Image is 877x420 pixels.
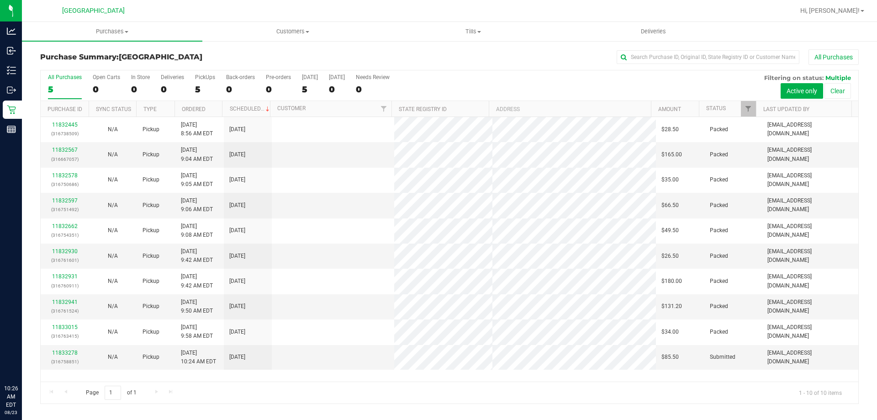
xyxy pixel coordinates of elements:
span: Packed [710,175,728,184]
div: Back-orders [226,74,255,80]
span: Not Applicable [108,278,118,284]
span: [DATE] [229,175,245,184]
div: 5 [195,84,215,95]
p: (316763415) [46,332,83,340]
span: $165.00 [661,150,682,159]
span: $26.50 [661,252,679,261]
p: (316754351) [46,231,83,239]
div: 0 [161,84,184,95]
a: Customer [277,105,306,112]
span: [DATE] 9:58 AM EDT [181,323,213,340]
span: [DATE] [229,125,245,134]
a: 11832578 [52,172,78,179]
span: [DATE] 9:50 AM EDT [181,298,213,315]
a: Sync Status [96,106,131,112]
button: All Purchases [808,49,859,65]
span: [EMAIL_ADDRESS][DOMAIN_NAME] [767,146,853,163]
span: [DATE] 9:08 AM EDT [181,222,213,239]
a: Scheduled [230,106,271,112]
span: $131.20 [661,302,682,311]
span: Not Applicable [108,303,118,309]
span: [DATE] [229,302,245,311]
a: 11833278 [52,350,78,356]
span: $49.50 [661,226,679,235]
span: Pickup [143,125,159,134]
span: Pickup [143,302,159,311]
span: Not Applicable [108,176,118,183]
p: (316738509) [46,129,83,138]
span: Not Applicable [108,253,118,259]
div: [DATE] [329,74,345,80]
p: (316758851) [46,357,83,366]
inline-svg: Outbound [7,85,16,95]
span: 1 - 10 of 10 items [792,386,849,399]
span: Packed [710,328,728,336]
a: 11832445 [52,122,78,128]
span: [DATE] 9:42 AM EDT [181,272,213,290]
inline-svg: Retail [7,105,16,114]
h3: Purchase Summary: [40,53,313,61]
span: Not Applicable [108,329,118,335]
span: Pickup [143,175,159,184]
a: Purchases [22,22,202,41]
p: (316760911) [46,282,83,290]
span: [DATE] [229,252,245,261]
iframe: Resource center [9,347,37,374]
span: Not Applicable [108,126,118,133]
span: [EMAIL_ADDRESS][DOMAIN_NAME] [767,121,853,138]
div: Pre-orders [266,74,291,80]
span: Packed [710,252,728,261]
button: N/A [108,175,118,184]
span: Submitted [710,353,735,362]
span: $34.00 [661,328,679,336]
p: (316750686) [46,180,83,189]
div: Deliveries [161,74,184,80]
span: [EMAIL_ADDRESS][DOMAIN_NAME] [767,323,853,340]
span: Deliveries [629,27,678,36]
input: 1 [105,386,121,400]
p: 10:26 AM EDT [4,384,18,409]
inline-svg: Inbound [7,46,16,55]
span: $35.00 [661,175,679,184]
a: 11832931 [52,273,78,280]
span: [EMAIL_ADDRESS][DOMAIN_NAME] [767,247,853,265]
span: [DATE] [229,328,245,336]
div: Open Carts [93,74,120,80]
a: Amount [658,106,681,112]
a: Customers [202,22,383,41]
span: Multiple [825,74,851,81]
inline-svg: Inventory [7,66,16,75]
span: $85.50 [661,353,679,362]
a: Ordered [182,106,206,112]
inline-svg: Reports [7,125,16,134]
a: Type [143,106,157,112]
button: N/A [108,150,118,159]
p: (316751492) [46,205,83,214]
a: Deliveries [563,22,744,41]
span: [DATE] [229,226,245,235]
span: $180.00 [661,277,682,286]
span: Pickup [143,353,159,362]
button: N/A [108,201,118,210]
span: Pickup [143,277,159,286]
span: [GEOGRAPHIC_DATA] [119,53,202,61]
button: N/A [108,277,118,286]
a: 11832941 [52,299,78,305]
a: Filter [741,101,756,117]
span: [EMAIL_ADDRESS][DOMAIN_NAME] [767,171,853,189]
button: N/A [108,125,118,134]
div: [DATE] [302,74,318,80]
a: Last Updated By [763,106,809,112]
div: Needs Review [356,74,390,80]
span: [EMAIL_ADDRESS][DOMAIN_NAME] [767,272,853,290]
span: [DATE] 9:42 AM EDT [181,247,213,265]
span: Page of 1 [78,386,144,400]
a: State Registry ID [399,106,447,112]
span: $66.50 [661,201,679,210]
span: [DATE] 9:04 AM EDT [181,146,213,163]
span: [EMAIL_ADDRESS][DOMAIN_NAME] [767,349,853,366]
span: [DATE] 10:24 AM EDT [181,349,216,366]
div: 0 [226,84,255,95]
div: 0 [93,84,120,95]
button: N/A [108,302,118,311]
